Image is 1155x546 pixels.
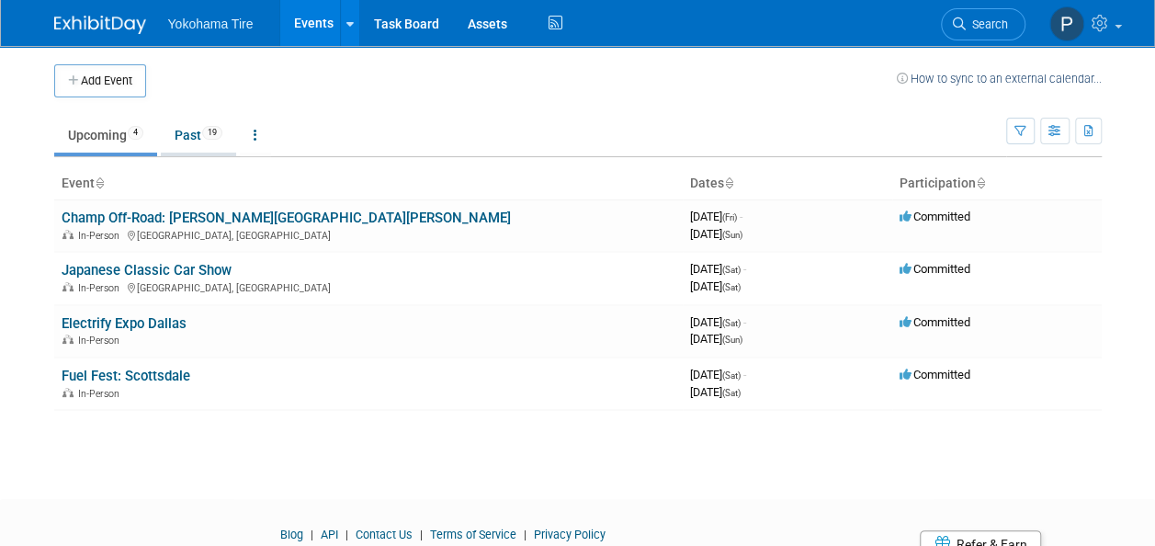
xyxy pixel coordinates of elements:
[690,368,746,381] span: [DATE]
[78,388,125,400] span: In-Person
[62,335,74,344] img: In-Person Event
[280,528,303,541] a: Blog
[900,315,970,329] span: Committed
[900,210,970,223] span: Committed
[690,315,746,329] span: [DATE]
[54,168,683,199] th: Event
[54,118,157,153] a: Upcoming4
[95,176,104,190] a: Sort by Event Name
[54,64,146,97] button: Add Event
[690,385,741,399] span: [DATE]
[78,335,125,347] span: In-Person
[976,176,985,190] a: Sort by Participation Type
[722,370,741,381] span: (Sat)
[743,262,746,276] span: -
[62,230,74,239] img: In-Person Event
[722,212,737,222] span: (Fri)
[62,315,187,332] a: Electrify Expo Dallas
[78,230,125,242] span: In-Person
[743,315,746,329] span: -
[62,388,74,397] img: In-Person Event
[356,528,413,541] a: Contact Us
[62,227,675,242] div: [GEOGRAPHIC_DATA], [GEOGRAPHIC_DATA]
[690,262,746,276] span: [DATE]
[161,118,236,153] a: Past19
[202,126,222,140] span: 19
[128,126,143,140] span: 4
[743,368,746,381] span: -
[534,528,606,541] a: Privacy Policy
[430,528,516,541] a: Terms of Service
[722,388,741,398] span: (Sat)
[892,168,1102,199] th: Participation
[306,528,318,541] span: |
[966,17,1008,31] span: Search
[62,210,511,226] a: Champ Off-Road: [PERSON_NAME][GEOGRAPHIC_DATA][PERSON_NAME]
[62,282,74,291] img: In-Person Event
[722,282,741,292] span: (Sat)
[690,227,742,241] span: [DATE]
[900,368,970,381] span: Committed
[62,368,190,384] a: Fuel Fest: Scottsdale
[341,528,353,541] span: |
[722,335,742,345] span: (Sun)
[519,528,531,541] span: |
[683,168,892,199] th: Dates
[62,262,232,279] a: Japanese Classic Car Show
[941,8,1025,40] a: Search
[321,528,338,541] a: API
[1049,6,1084,41] img: Paris Hull
[415,528,427,541] span: |
[690,332,742,346] span: [DATE]
[54,16,146,34] img: ExhibitDay
[740,210,742,223] span: -
[78,282,125,294] span: In-Person
[900,262,970,276] span: Committed
[62,279,675,294] div: [GEOGRAPHIC_DATA], [GEOGRAPHIC_DATA]
[168,17,254,31] span: Yokohama Tire
[724,176,733,190] a: Sort by Start Date
[690,279,741,293] span: [DATE]
[722,230,742,240] span: (Sun)
[722,265,741,275] span: (Sat)
[897,72,1102,85] a: How to sync to an external calendar...
[690,210,742,223] span: [DATE]
[722,318,741,328] span: (Sat)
